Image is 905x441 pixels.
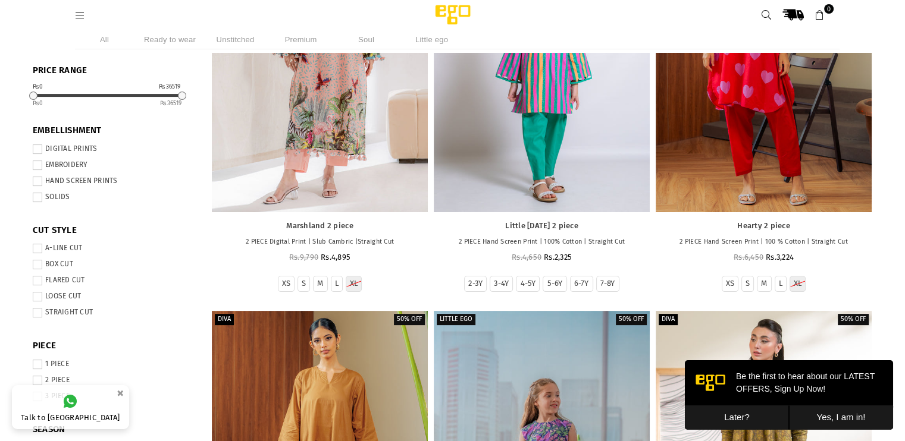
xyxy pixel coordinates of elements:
[824,4,834,14] span: 0
[33,260,193,269] label: BOX CUT
[33,100,43,107] ins: 0
[160,100,181,107] ins: 36519
[494,279,509,289] label: 3-4Y
[794,279,802,289] label: XL
[761,279,767,289] label: M
[662,221,866,231] a: Hearty 2 piece
[282,279,291,289] label: XS
[321,253,350,262] span: Rs.4,895
[547,279,562,289] label: 5-6Y
[218,237,422,247] p: 2 PIECE Digital Print | Slub Cambric |Straight Cut
[468,279,483,289] label: 2-3Y
[734,253,763,262] span: Rs.6,450
[75,30,134,49] li: All
[215,314,234,325] label: Diva
[33,424,193,436] span: SEASON
[33,65,193,77] span: PRICE RANGE
[544,253,572,262] span: Rs.2,325
[659,314,678,325] label: Diva
[218,221,422,231] a: Marshland 2 piece
[33,360,193,369] label: 1 PIECE
[616,314,647,325] label: 50% off
[440,221,644,231] a: Little [DATE] 2 piece
[746,279,750,289] label: S
[33,308,193,317] label: STRAIGHT CUT
[289,253,318,262] span: Rs.9,790
[440,237,644,247] p: 2 PIECE Hand Screen Print | 100% Cotton | Straight Cut
[779,279,782,289] label: L
[685,360,893,429] iframe: webpush-onsite
[33,193,193,202] label: SOLIDS
[394,314,425,325] label: 50% off
[33,376,193,385] label: 2 PIECE
[337,30,396,49] li: Soul
[726,279,735,289] label: XS
[33,160,193,170] label: EMBROIDERY
[33,84,43,90] div: ₨0
[140,30,200,49] li: Ready to wear
[574,279,589,289] label: 6-7Y
[33,177,193,186] label: HAND SCREEN PRINTS
[512,253,541,262] span: Rs.4,650
[662,237,866,247] p: 2 PIECE Hand Screen Print | 100 % Cotton | Straight Cut
[402,3,503,27] img: Ego
[70,10,91,19] a: Menu
[402,30,462,49] li: Little ego
[317,279,323,289] label: M
[350,279,358,289] label: XL
[33,292,193,301] label: LOOSE CUT
[335,279,339,289] label: L
[104,45,208,70] button: Yes, I am in!
[206,30,265,49] li: Unstitched
[520,279,536,289] label: 4-5Y
[33,225,193,237] span: CUT STYLE
[33,144,193,154] label: DIGITAL PRINTS
[600,279,615,289] label: 7-8Y
[33,340,193,352] span: PIECE
[766,253,794,262] span: Rs.3,224
[809,4,831,26] a: 0
[437,314,475,325] label: Little EGO
[159,84,180,90] div: ₨36519
[838,314,869,325] label: 50% off
[302,279,306,289] label: S
[33,125,193,137] span: EMBELLISHMENT
[33,244,193,253] label: A-LINE CUT
[113,383,127,403] button: ×
[271,30,331,49] li: Premium
[756,4,777,26] a: Search
[33,276,193,285] label: FLARED CUT
[12,385,129,429] a: Talk to [GEOGRAPHIC_DATA]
